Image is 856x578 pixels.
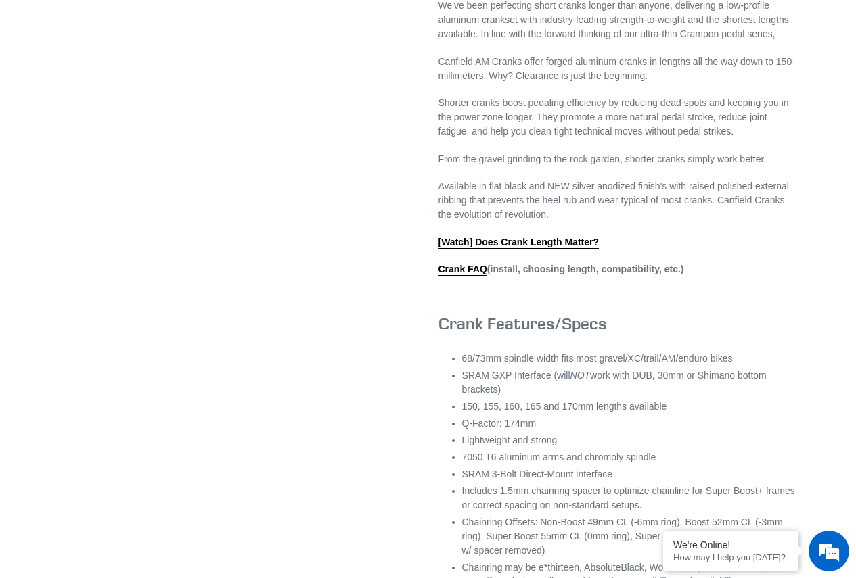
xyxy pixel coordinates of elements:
[570,370,591,381] em: NOT
[438,55,797,83] p: Canfield AM Cranks offer forged aluminum cranks in lengths all the way down to 150-millimeters. W...
[15,74,35,95] div: Navigation go back
[462,450,797,464] li: 7050 T6 aluminum arms and chromoly spindle
[462,433,797,448] li: Lightweight and strong
[222,7,254,39] div: Minimize live chat window
[438,237,600,249] a: [Watch] Does Crank Length Matter?
[462,368,797,397] li: SRAM GXP Interface (will work with DUB, 30mm or Shimano bottom brackets)
[438,264,684,276] strong: (install, choosing length, compatibility, etc.)
[462,467,797,481] li: SRAM 3-Bolt Direct-Mount interface
[43,68,77,101] img: d_696896380_company_1647369064580_696896380
[78,170,187,307] span: We're online!
[438,96,797,139] p: Shorter cranks boost pedaling efficiency by reducing dead spots and keeping you in the power zone...
[673,552,788,562] p: How may I help you today?
[438,179,797,222] p: Available in flat black and NEW silver anodized finish's with raised polished external ribbing th...
[462,416,797,431] li: Q-Factor: 174mm
[673,539,788,550] div: We're Online!
[462,352,797,366] li: 68/73mm spindle width fits most gravel/XC/trail/AM/enduro bikes
[438,152,797,166] p: From the gravel grinding to the rock garden, shorter cranks simply work better.
[7,369,258,416] textarea: Type your message and hit 'Enter'
[438,314,797,333] h3: Crank Features/Specs
[462,515,797,558] li: Chainring Offsets: Non-Boost 49mm CL (-6mm ring), Boost 52mm CL (-3mm ring), Super Boost 55mm CL ...
[91,76,248,93] div: Chat with us now
[462,400,797,414] li: 150, 155, 160, 165 and 170mm lengths available
[438,264,487,276] a: Crank FAQ
[462,484,797,512] li: Includes 1.5mm chainring spacer to optimize chainline for Super Boost+ frames or correct spacing ...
